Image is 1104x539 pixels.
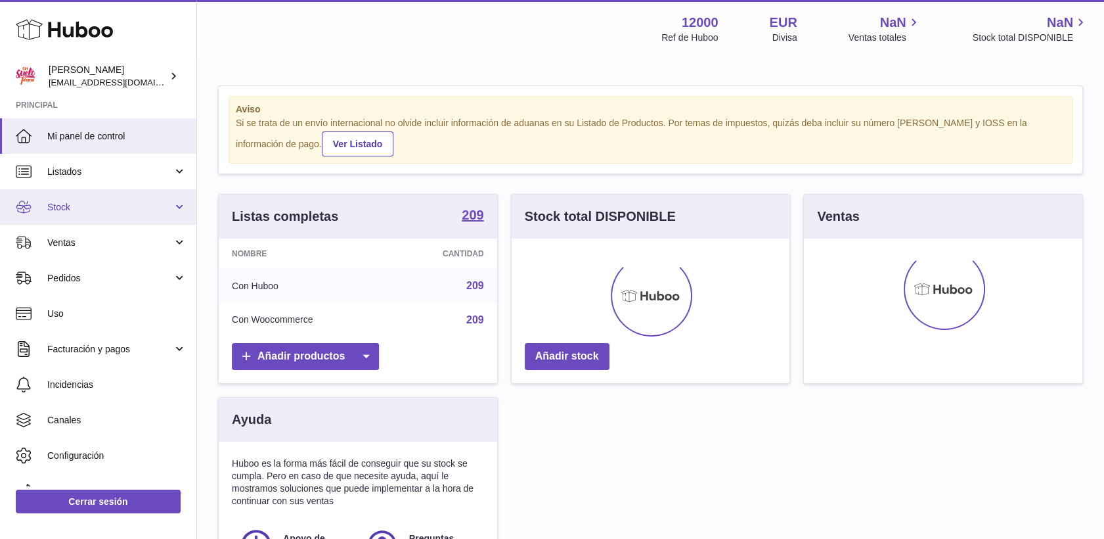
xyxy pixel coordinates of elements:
[47,343,173,356] span: Facturación y pagos
[849,32,921,44] span: Ventas totales
[389,239,497,269] th: Cantidad
[47,485,187,498] span: Devoluciones
[817,208,859,225] h3: Ventas
[16,490,181,513] a: Cerrar sesión
[49,64,167,89] div: [PERSON_NAME]
[973,32,1088,44] span: Stock total DISPONIBLE
[973,14,1088,44] a: NaN Stock total DISPONIBLE
[1047,14,1073,32] span: NaN
[219,269,389,303] td: Con Huboo
[849,14,921,44] a: NaN Ventas totales
[219,239,389,269] th: Nombre
[772,32,797,44] div: Divisa
[47,272,173,285] span: Pedidos
[880,14,906,32] span: NaN
[525,343,609,370] a: Añadir stock
[525,208,676,225] h3: Stock total DISPONIBLE
[322,131,393,156] a: Ver Listado
[232,411,271,429] h3: Ayuda
[47,450,187,462] span: Configuración
[49,77,193,87] span: [EMAIL_ADDRESS][DOMAIN_NAME]
[236,103,1065,116] strong: Aviso
[232,208,338,225] h3: Listas completas
[466,314,484,325] a: 209
[232,457,484,507] p: Huboo es la forma más fácil de conseguir que su stock se cumpla. Pero en caso de que necesite ayu...
[462,208,483,222] strong: 209
[47,308,187,320] span: Uso
[47,130,187,143] span: Mi panel de control
[47,237,173,249] span: Ventas
[47,201,173,214] span: Stock
[47,166,173,178] span: Listados
[47,414,187,427] span: Canales
[770,14,797,32] strong: EUR
[466,280,484,291] a: 209
[661,32,718,44] div: Ref de Huboo
[462,208,483,224] a: 209
[232,343,379,370] a: Añadir productos
[219,303,389,337] td: Con Woocommerce
[16,66,35,86] img: mar@ensuelofirme.com
[236,117,1065,156] div: Si se trata de un envío internacional no olvide incluir información de aduanas en su Listado de P...
[682,14,718,32] strong: 12000
[47,379,187,391] span: Incidencias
